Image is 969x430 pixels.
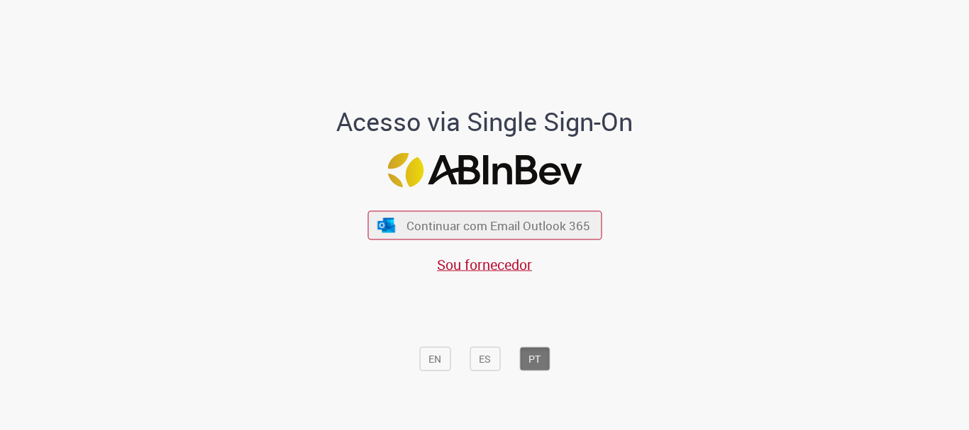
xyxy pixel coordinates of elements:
button: ES [470,347,500,371]
button: EN [419,347,450,371]
img: Logo ABInBev [387,153,582,188]
button: ícone Azure/Microsoft 360 Continuar com Email Outlook 365 [367,211,602,240]
img: ícone Azure/Microsoft 360 [377,217,397,232]
button: PT [519,347,550,371]
span: Continuar com Email Outlook 365 [406,217,590,234]
h1: Acesso via Single Sign-On [288,108,682,136]
a: Sou fornecedor [437,255,532,274]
